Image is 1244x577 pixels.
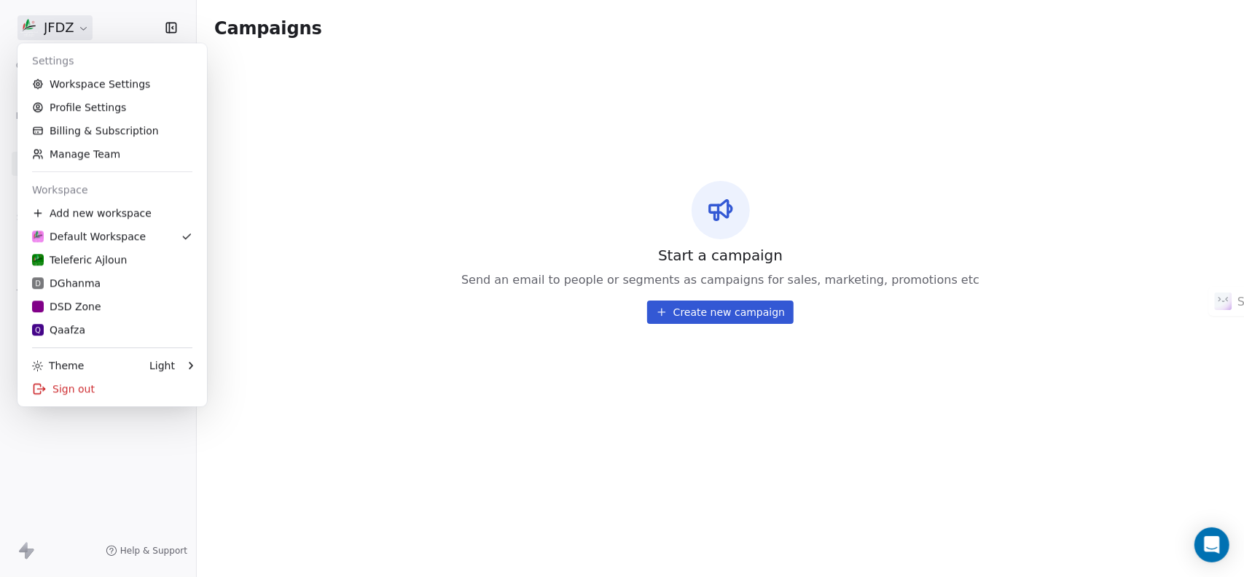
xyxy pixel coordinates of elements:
[23,142,201,166] a: Manage Team
[149,358,175,373] div: Light
[23,96,201,119] a: Profile Settings
[35,325,41,336] span: Q
[23,49,201,72] div: Settings
[23,377,201,400] div: Sign out
[35,278,41,289] span: D
[23,72,201,96] a: Workspace Settings
[32,252,127,267] div: Teleferic Ajloun
[32,254,44,266] img: logo_ar-5-0.png
[23,201,201,225] div: Add new workspace
[32,299,101,314] div: DSD Zone
[23,178,201,201] div: Workspace
[32,358,84,373] div: Theme
[32,231,44,242] img: logo_ar-5-0.png
[23,119,201,142] a: Billing & Subscription
[32,276,101,290] div: DGhanma
[32,322,85,337] div: Qaafza
[32,229,146,244] div: Default Workspace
